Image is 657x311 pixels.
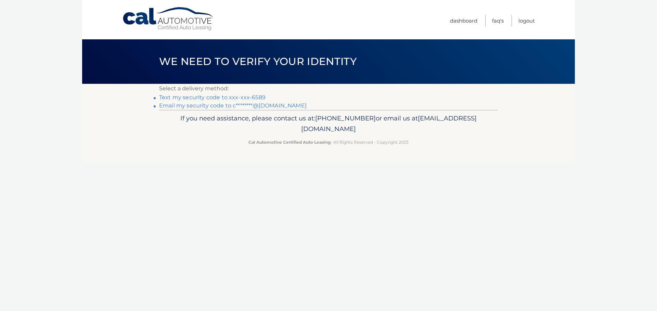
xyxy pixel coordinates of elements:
span: [PHONE_NUMBER] [315,114,376,122]
p: If you need assistance, please contact us at: or email us at [164,113,493,135]
p: - All Rights Reserved - Copyright 2025 [164,139,493,146]
span: We need to verify your identity [159,55,357,68]
strong: Cal Automotive Certified Auto Leasing [248,140,331,145]
a: Text my security code to xxx-xxx-6589 [159,94,266,101]
a: Email my security code to c********@[DOMAIN_NAME] [159,102,307,109]
a: Cal Automotive [122,7,215,31]
a: Dashboard [450,15,477,26]
a: Logout [518,15,535,26]
a: FAQ's [492,15,504,26]
p: Select a delivery method: [159,84,498,93]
